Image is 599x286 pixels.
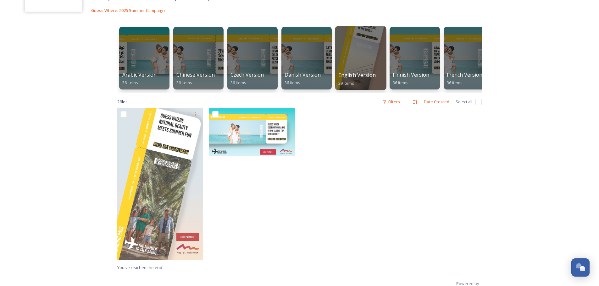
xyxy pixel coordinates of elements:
[117,99,128,105] span: 2 file s
[447,71,482,78] span: French Version
[421,96,452,108] div: Date Created
[380,96,403,108] div: Filters
[442,24,496,89] a: French Version36 items
[393,71,429,78] span: Finnish Version
[91,8,165,13] span: Guess Where: 2025 Summer Campaign
[285,80,300,85] span: 36 items
[230,71,264,78] span: Czech Version
[334,24,388,89] a: English Version39 items
[117,24,171,89] a: Arabic Version36 items
[122,80,138,85] span: 36 items
[209,108,295,156] img: PARTNER LOGO PLACEMENT_Landscape.jpg
[176,80,192,85] span: 36 items
[393,80,408,85] span: 36 items
[285,71,321,78] span: Danish Version
[338,80,354,86] span: 39 items
[338,72,375,78] span: English Version
[176,71,215,78] span: Chinese Version
[225,24,280,89] a: Czech Version36 items
[117,265,162,270] span: You've reached the end
[456,99,472,105] span: Select all
[280,24,334,89] a: Danish Version36 items
[117,108,203,260] img: PARTNER LOGO PLACEMENT_Portrait.jpg
[122,71,157,78] span: Arabic Version
[91,7,165,14] a: Guess Where: 2025 Summer Campaign
[230,80,246,85] span: 36 items
[171,24,225,89] a: Chinese Version36 items
[388,24,442,89] a: Finnish Version36 items
[571,258,590,277] button: Open Chat
[447,80,463,85] span: 36 items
